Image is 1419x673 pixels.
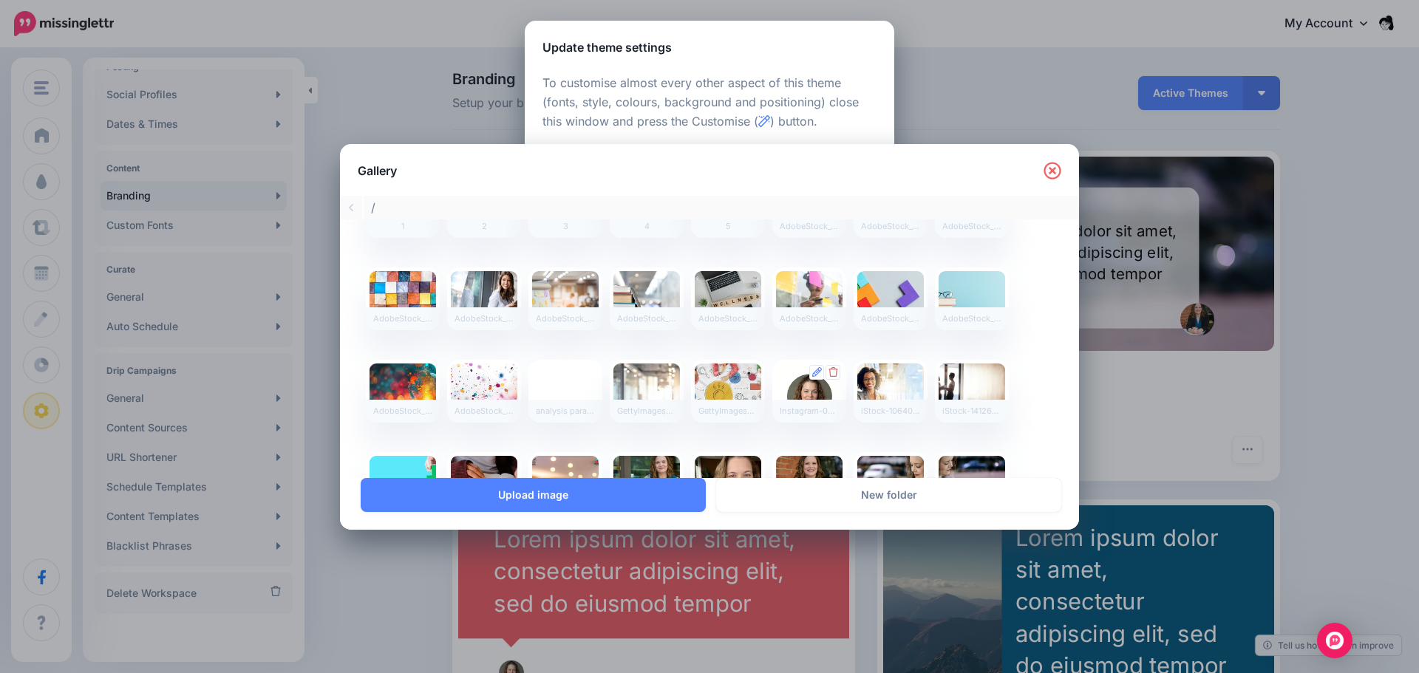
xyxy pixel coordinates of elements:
[772,307,846,330] div: AdobeStock_350503541
[361,478,706,512] a: Upload image
[610,400,684,423] div: GettyImages-1019217082
[691,400,765,423] div: GettyImages-1130023029
[854,400,928,423] div: iStock-1064056738_sm
[935,215,1009,238] div: AdobeStock_243542732
[1317,623,1352,658] div: Open Intercom Messenger
[528,215,602,238] div: 3
[854,215,928,238] div: AdobeStock_153538369
[447,400,521,423] div: AdobeStock_731799704
[935,307,1009,330] div: AdobeStock_540552090
[528,307,602,330] div: AdobeStock_300644895
[772,400,846,423] div: Instagram-08-30-2025_11_46_PM
[528,400,602,423] div: analysis paralysis
[610,307,684,330] div: AdobeStock_317601158
[366,307,440,330] div: AdobeStock_272776073
[610,215,684,238] div: 4
[691,307,765,330] div: AdobeStock_339229432
[854,307,928,330] div: AdobeStock_410609692
[935,400,1009,423] div: iStock-1412633644
[716,478,1061,512] a: New folder
[447,215,521,238] div: 2
[447,307,521,330] div: AdobeStock_274192392
[691,215,765,238] div: 5
[358,162,397,180] h5: Gallery
[366,215,440,238] div: 1
[366,400,440,423] div: AdobeStock_713848326
[772,215,846,238] div: AdobeStock_104621726
[371,196,1079,219] span: /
